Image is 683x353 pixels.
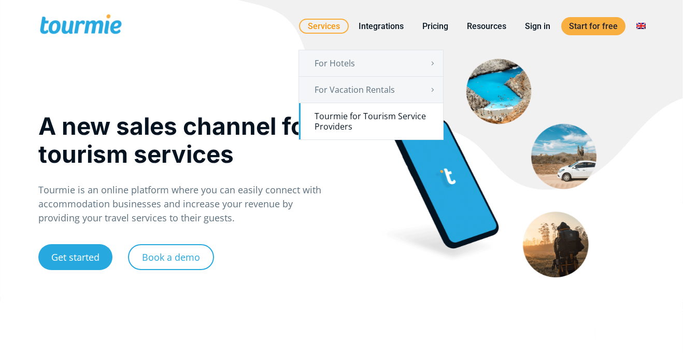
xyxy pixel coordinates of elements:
a: Pricing [415,20,456,33]
a: Book a demo [128,244,214,270]
a: Integrations [351,20,411,33]
a: Tourmie for Tourism Service Providers [299,103,443,139]
p: Tourmie is an online platform where you can easily connect with accommodation businesses and incr... [38,183,331,225]
a: Sign in [517,20,558,33]
a: Start for free [561,17,625,35]
a: For Hotels [299,50,443,76]
a: For Vacation Rentals [299,77,443,103]
a: Resources [459,20,514,33]
a: Services [299,19,349,34]
a: Get started [38,244,112,270]
h1: A new sales channel for tourism services [38,112,331,168]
